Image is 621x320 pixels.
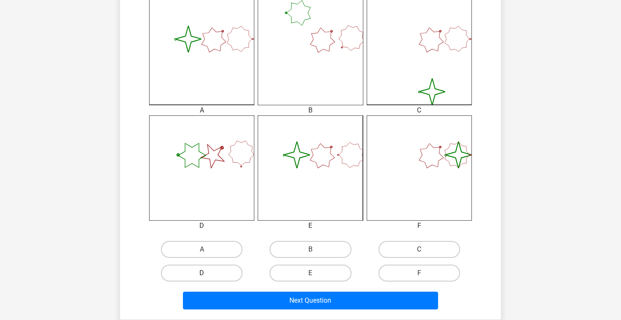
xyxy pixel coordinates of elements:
div: D [143,221,261,231]
div: F [360,221,478,231]
label: D [161,265,242,282]
div: E [251,221,369,231]
div: C [360,105,478,115]
div: B [251,105,369,115]
label: F [379,265,460,282]
label: A [161,241,242,258]
button: Next Question [183,292,439,309]
div: A [143,105,261,115]
label: B [270,241,351,258]
label: C [379,241,460,258]
label: E [270,265,351,282]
